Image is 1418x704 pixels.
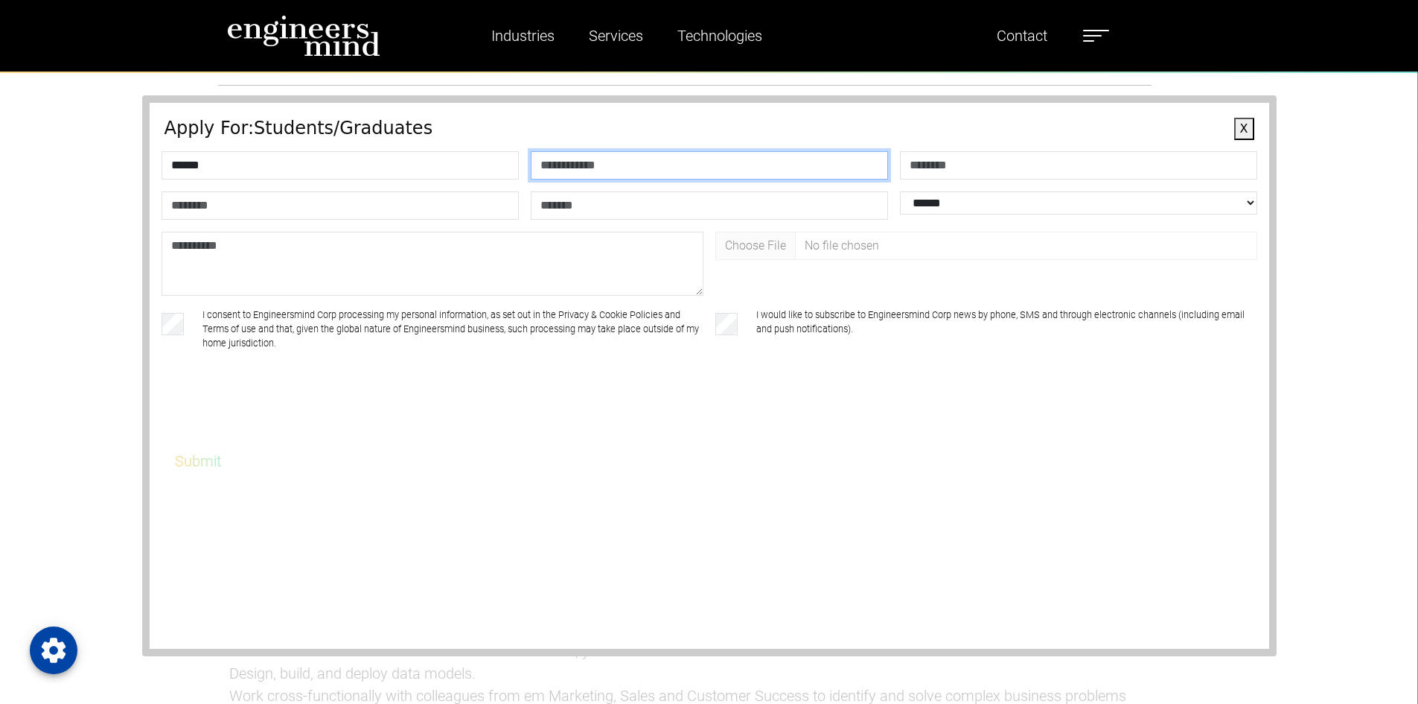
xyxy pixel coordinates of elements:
[165,118,1254,139] h4: Apply For: Students/Graduates
[583,19,649,53] a: Services
[202,308,703,351] label: I consent to Engineersmind Corp processing my personal information, as set out in the Privacy & C...
[165,387,391,445] iframe: reCAPTCHA
[756,308,1257,351] label: I would like to subscribe to Engineersmind Corp news by phone, SMS and through electronic channel...
[227,15,380,57] img: logo
[671,19,768,53] a: Technologies
[991,19,1053,53] a: Contact
[1234,118,1254,140] button: X
[485,19,561,53] a: Industries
